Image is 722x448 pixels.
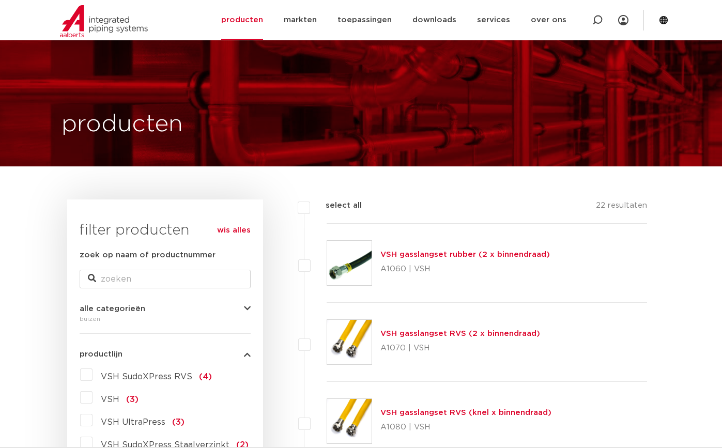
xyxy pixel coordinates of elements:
span: (3) [172,418,185,426]
span: (3) [126,395,139,404]
img: Thumbnail for VSH gasslangset rubber (2 x binnendraad) [327,241,372,285]
button: productlijn [80,350,251,358]
div: buizen [80,313,251,325]
img: Thumbnail for VSH gasslangset RVS (2 x binnendraad) [327,320,372,364]
p: A1060 | VSH [380,261,550,277]
h1: producten [62,108,183,141]
label: zoek op naam of productnummer [80,249,216,261]
span: alle categorieën [80,305,145,313]
input: zoeken [80,270,251,288]
h3: filter producten [80,220,251,241]
span: VSH [101,395,119,404]
span: productlijn [80,350,122,358]
p: A1080 | VSH [380,419,551,436]
span: VSH SudoXPress RVS [101,373,192,381]
a: VSH gasslangset RVS (knel x binnendraad) [380,409,551,416]
p: A1070 | VSH [380,340,540,357]
button: alle categorieën [80,305,251,313]
a: VSH gasslangset RVS (2 x binnendraad) [380,330,540,337]
img: Thumbnail for VSH gasslangset RVS (knel x binnendraad) [327,399,372,443]
p: 22 resultaten [596,199,647,215]
span: VSH UltraPress [101,418,165,426]
a: wis alles [217,224,251,237]
span: (4) [199,373,212,381]
a: VSH gasslangset rubber (2 x binnendraad) [380,251,550,258]
label: select all [310,199,362,212]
